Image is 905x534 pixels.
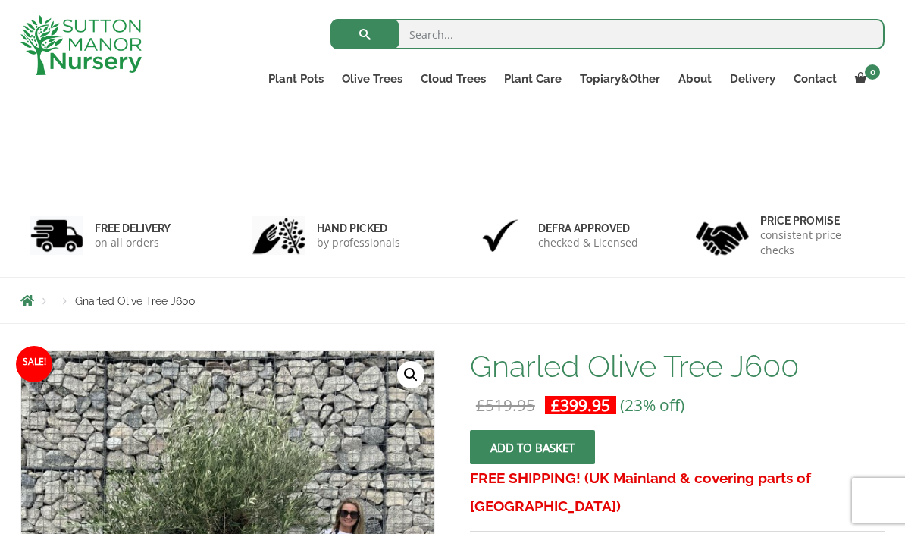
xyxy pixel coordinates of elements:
nav: Breadcrumbs [20,294,885,306]
span: Gnarled Olive Tree J600 [75,295,196,307]
a: About [669,68,721,90]
p: consistent price checks [760,228,875,258]
bdi: 519.95 [476,394,535,416]
img: 4.jpg [696,212,749,259]
a: Olive Trees [333,68,412,90]
input: Search... [330,19,885,49]
p: checked & Licensed [538,235,638,250]
img: 2.jpg [252,216,305,255]
p: on all orders [95,235,171,250]
a: View full-screen image gallery [397,361,424,388]
span: 0 [865,64,880,80]
button: Add to basket [470,430,595,464]
h6: Price promise [760,214,875,228]
a: Contact [784,68,846,90]
h3: FREE SHIPPING! (UK Mainland & covering parts of [GEOGRAPHIC_DATA]) [470,464,885,520]
span: Sale! [16,346,52,382]
a: Cloud Trees [412,68,495,90]
bdi: 399.95 [551,394,610,416]
img: logo [20,15,142,75]
h1: Gnarled Olive Tree J600 [470,350,885,382]
a: Topiary&Other [571,68,669,90]
span: (23% off) [620,394,684,416]
h6: hand picked [317,221,400,235]
a: Delivery [721,68,784,90]
h6: FREE DELIVERY [95,221,171,235]
a: Plant Pots [259,68,333,90]
p: by professionals [317,235,400,250]
span: £ [551,394,560,416]
img: 1.jpg [30,216,83,255]
a: 0 [846,68,885,90]
h6: Defra approved [538,221,638,235]
span: £ [476,394,485,416]
img: 3.jpg [474,216,527,255]
a: Plant Care [495,68,571,90]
